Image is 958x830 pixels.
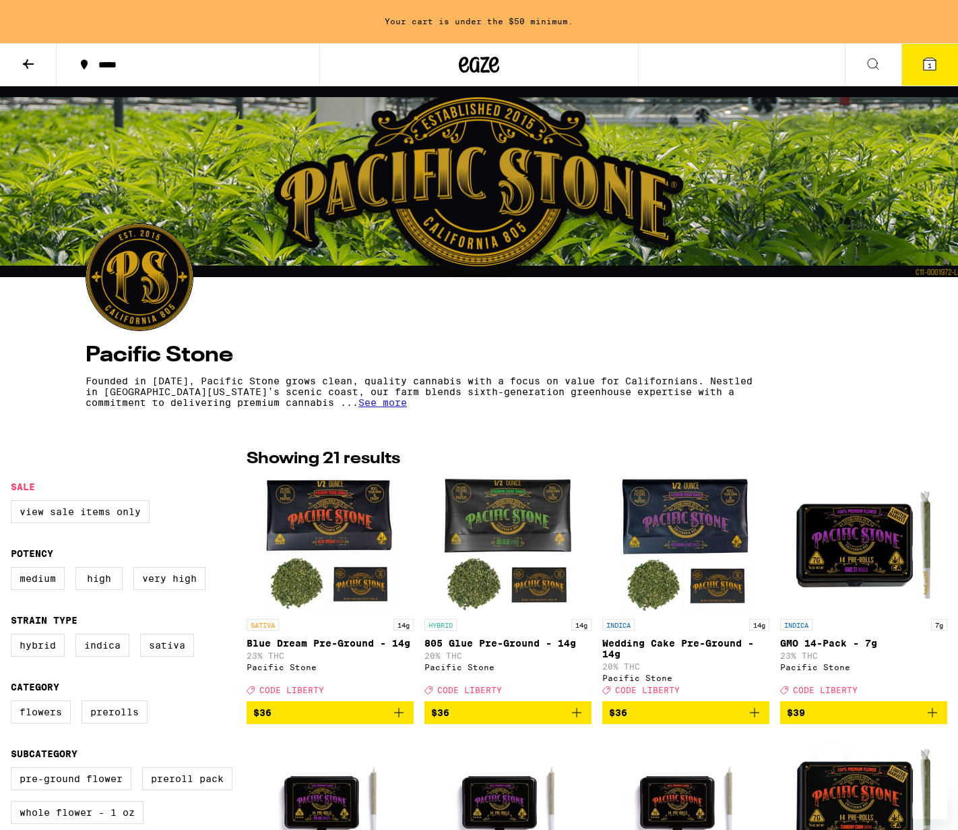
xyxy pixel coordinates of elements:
[75,634,129,657] label: Indica
[11,548,53,559] legend: Potency
[11,634,65,657] label: Hybrid
[780,651,947,660] p: 23% THC
[86,345,872,366] h4: Pacific Stone
[75,567,123,590] label: High
[749,619,769,631] p: 14g
[602,662,769,671] p: 20% THC
[780,638,947,649] p: GMO 14-Pack - 7g
[901,44,958,86] button: 1
[82,701,148,723] label: Prerolls
[780,619,812,631] p: INDICA
[11,682,59,692] legend: Category
[247,701,414,724] button: Add to bag
[247,477,414,701] a: Open page for Blue Dream Pre-Ground - 14g from Pacific Stone
[602,638,769,659] p: Wedding Cake Pre-Ground - 14g
[609,707,627,718] span: $36
[424,651,592,660] p: 20% THC
[11,767,131,790] label: Pre-ground Flower
[817,744,844,771] iframe: Close message
[424,663,592,672] div: Pacific Stone
[602,674,769,682] div: Pacific Stone
[11,500,150,523] label: View Sale Items Only
[247,448,400,471] p: Showing 21 results
[11,801,143,824] label: Whole Flower - 1 oz
[424,477,592,701] a: Open page for 805 Glue Pre-Ground - 14g from Pacific Stone
[11,748,77,759] legend: Subcategory
[247,663,414,672] div: Pacific Stone
[931,619,947,631] p: 7g
[11,481,35,492] legend: Sale
[602,619,635,631] p: INDICA
[358,397,407,408] span: See more
[11,615,77,626] legend: Strain Type
[793,686,858,694] span: CODE LIBERTY
[928,61,932,69] span: 1
[571,619,592,631] p: 14g
[904,776,947,819] iframe: Button to launch messaging window
[259,686,324,694] span: CODE LIBERTY
[247,638,414,649] p: Blue Dream Pre-Ground - 14g
[780,477,947,701] a: Open page for GMO 14-Pack - 7g from Pacific Stone
[780,701,947,724] button: Add to bag
[86,376,754,408] p: Founded in [DATE], Pacific Stone grows clean, quality cannabis with a focus on value for Californ...
[247,651,414,660] p: 23% THC
[780,663,947,672] div: Pacific Stone
[424,619,457,631] p: HYBRID
[602,701,769,724] button: Add to bag
[602,477,769,701] a: Open page for Wedding Cake Pre-Ground - 14g from Pacific Stone
[431,707,449,718] span: $36
[424,701,592,724] button: Add to bag
[615,686,680,694] span: CODE LIBERTY
[618,477,753,612] img: Pacific Stone - Wedding Cake Pre-Ground - 14g
[796,477,931,612] img: Pacific Stone - GMO 14-Pack - 7g
[11,567,65,590] label: Medium
[247,619,279,631] p: SATIVA
[133,567,205,590] label: Very High
[424,638,592,649] p: 805 Glue Pre-Ground - 14g
[140,634,194,657] label: Sativa
[142,767,232,790] label: Preroll Pack
[787,707,805,718] span: $39
[437,686,502,694] span: CODE LIBERTY
[263,477,397,612] img: Pacific Stone - Blue Dream Pre-Ground - 14g
[393,619,414,631] p: 14g
[86,224,193,330] img: Pacific Stone logo
[441,477,575,612] img: Pacific Stone - 805 Glue Pre-Ground - 14g
[11,701,71,723] label: Flowers
[253,707,272,718] span: $36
